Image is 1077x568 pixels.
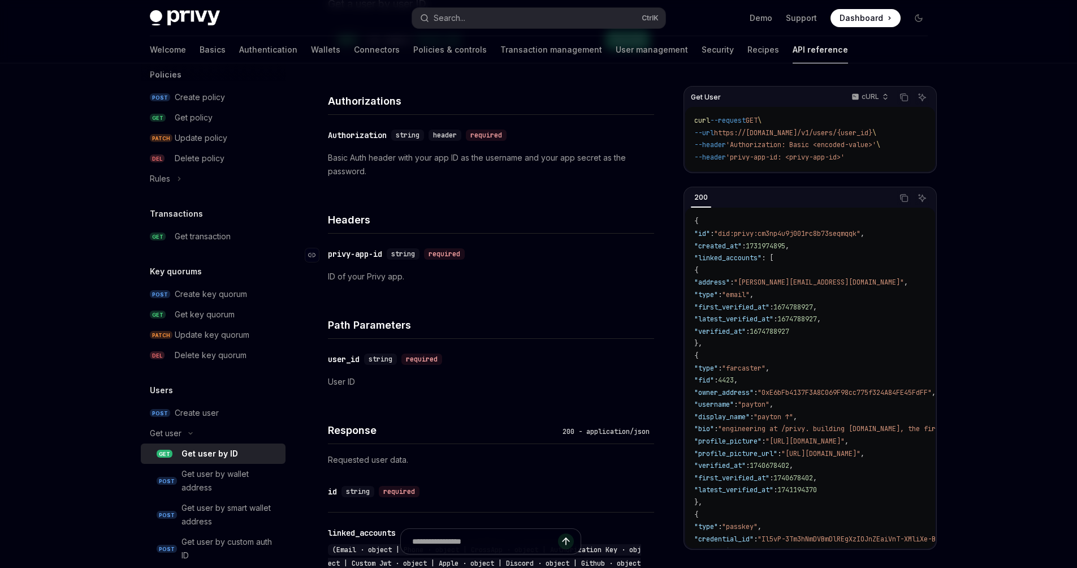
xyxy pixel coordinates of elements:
p: Requested user data. [328,453,654,467]
div: Get policy [175,111,213,124]
span: : [762,437,765,446]
div: Update policy [175,131,227,145]
span: "0xE6bFb4137F3A8C069F98cc775f324A84FE45FdFF" [758,388,932,397]
span: : [718,290,722,299]
div: 200 [691,191,711,204]
span: { [694,351,698,360]
span: "Il5vP-3Tm3hNmDVBmDlREgXzIOJnZEaiVnT-XMliXe-BufP9GL1-d3qhozk9IkZwQ_" [758,535,1027,544]
h4: Path Parameters [328,317,654,333]
a: Recipes [747,36,779,63]
a: Dashboard [831,9,901,27]
span: DEL [150,351,165,360]
span: 1740678402 [750,461,789,470]
span: { [694,217,698,226]
span: , [734,376,738,385]
span: : [754,388,758,397]
span: --url [694,128,714,137]
div: Create policy [175,91,225,104]
div: 200 - application/json [558,426,654,437]
span: header [433,131,457,140]
span: "latest_verified_at" [694,315,773,324]
span: GET [746,116,758,125]
div: Get user by ID [181,447,238,461]
span: 4423 [718,376,734,385]
span: "owner_address" [694,388,754,397]
div: Delete key quorum [175,348,246,362]
span: : [ [762,253,773,263]
div: Delete policy [175,152,224,165]
p: User ID [328,375,654,389]
a: POSTGet user by wallet address [141,464,286,498]
span: "[PERSON_NAME][EMAIL_ADDRESS][DOMAIN_NAME]" [734,278,904,287]
span: }, [694,339,702,348]
span: { [694,510,698,519]
span: GET [150,233,166,241]
a: PATCHUpdate key quorum [141,325,286,345]
span: "passkey" [722,522,758,531]
a: POSTCreate policy [141,87,286,107]
h5: Key quorums [150,265,202,278]
span: , [860,449,864,458]
span: POST [150,93,170,102]
span: , [769,400,773,409]
span: "first_verified_at" [694,303,769,312]
span: }, [694,498,702,507]
span: "email" [722,290,750,299]
span: : [742,242,746,251]
button: Ask AI [915,90,929,105]
span: POST [150,290,170,299]
span: , [750,290,754,299]
span: : [750,412,754,421]
span: POST [157,511,177,519]
span: "username" [694,400,734,409]
span: : [734,400,738,409]
span: GET [157,450,172,458]
div: required [466,130,507,141]
a: GETGet transaction [141,226,286,247]
img: dark logo [150,10,220,26]
span: "[URL][DOMAIN_NAME]" [765,437,845,446]
a: DELDelete key quorum [141,345,286,365]
span: "display_name" [694,412,750,421]
div: Create key quorum [175,287,247,301]
span: , [765,364,769,373]
div: Get key quorum [175,308,235,321]
div: Get transaction [175,230,231,243]
a: POSTGet user by smart wallet address [141,498,286,532]
span: , [904,278,908,287]
button: Open search [412,8,665,28]
span: , [758,522,762,531]
span: "first_verified_at" [694,474,769,483]
span: 1740678402 [773,474,813,483]
span: , [860,229,864,238]
div: Update key quorum [175,328,249,342]
span: , [793,412,797,421]
span: 1741194370 [777,485,817,494]
span: : [773,485,777,494]
span: --header [694,140,726,149]
span: "created_at" [694,242,742,251]
span: "authenticator_name" [694,547,773,556]
span: string [396,131,419,140]
a: DELDelete policy [141,148,286,169]
span: --header [694,153,726,162]
span: , [821,547,825,556]
span: , [813,303,817,312]
span: string [369,355,392,364]
span: "type" [694,522,718,531]
span: { [694,266,698,275]
span: "payton ↑" [754,412,793,421]
span: : [718,364,722,373]
a: Welcome [150,36,186,63]
a: PATCHUpdate policy [141,128,286,148]
a: Authentication [239,36,297,63]
a: GETGet key quorum [141,304,286,325]
h4: Response [328,423,558,438]
button: Copy the contents from the code block [897,90,911,105]
span: "[URL][DOMAIN_NAME]" [781,449,860,458]
span: 1674788927 [750,327,789,336]
span: "latest_verified_at" [694,485,773,494]
span: "farcaster" [722,364,765,373]
a: Basics [200,36,226,63]
span: "id" [694,229,710,238]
